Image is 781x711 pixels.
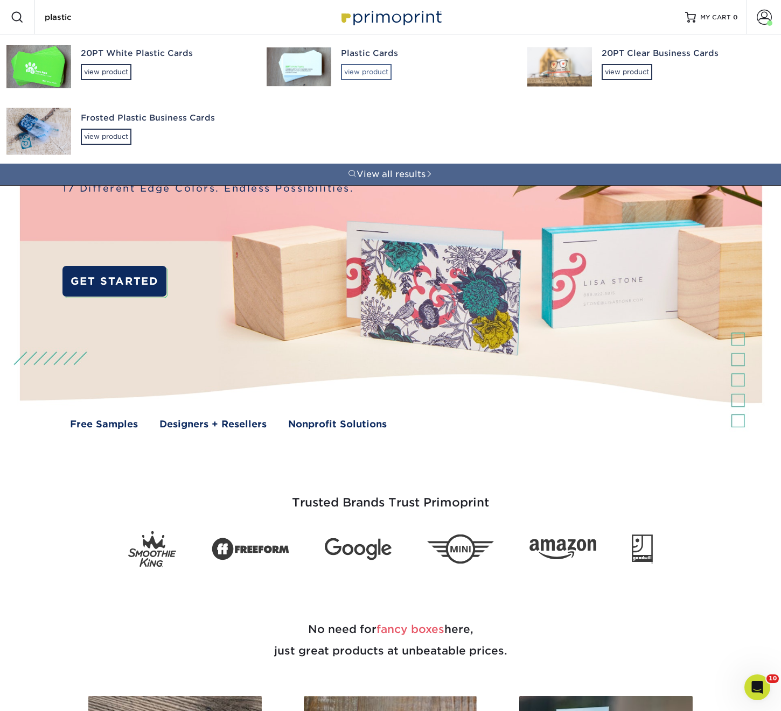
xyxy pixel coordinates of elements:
[75,470,706,523] h3: Trusted Brands Trust Primoprint
[341,64,392,80] div: view product
[427,534,494,564] img: Mini
[128,531,176,567] img: Smoothie King
[62,266,166,297] a: GET STARTED
[267,47,331,86] img: Plastic Cards
[376,623,444,636] span: fancy boxes
[529,539,596,559] img: Amazon
[81,47,247,60] div: 20PT White Plastic Cards
[527,47,592,87] img: 20PT Clear Business Cards
[744,674,770,700] iframe: Intercom live chat
[325,538,392,560] img: Google
[766,674,779,683] span: 10
[288,417,387,431] a: Nonprofit Solutions
[81,129,131,145] div: view product
[733,13,738,21] span: 0
[70,417,138,431] a: Free Samples
[81,112,247,124] div: Frosted Plastic Business Cards
[632,534,653,564] img: Goodwill
[337,5,444,29] img: Primoprint
[81,64,131,80] div: view product
[700,13,731,22] span: MY CART
[260,34,520,99] a: Plastic Cardsview product
[159,417,267,431] a: Designers + Resellers
[75,593,706,687] h2: No need for here, just great products at unbeatable prices.
[44,11,149,24] input: SEARCH PRODUCTS.....
[521,34,781,99] a: 20PT Clear Business Cardsview product
[212,532,289,566] img: Freeform
[602,47,768,60] div: 20PT Clear Business Cards
[6,45,71,88] img: 20PT White Plastic Cards
[6,108,71,155] img: Frosted Plastic Business Cards
[62,181,354,195] span: 17 Different Edge Colors. Endless Possibilities.
[602,64,652,80] div: view product
[341,47,507,60] div: Plastic Cards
